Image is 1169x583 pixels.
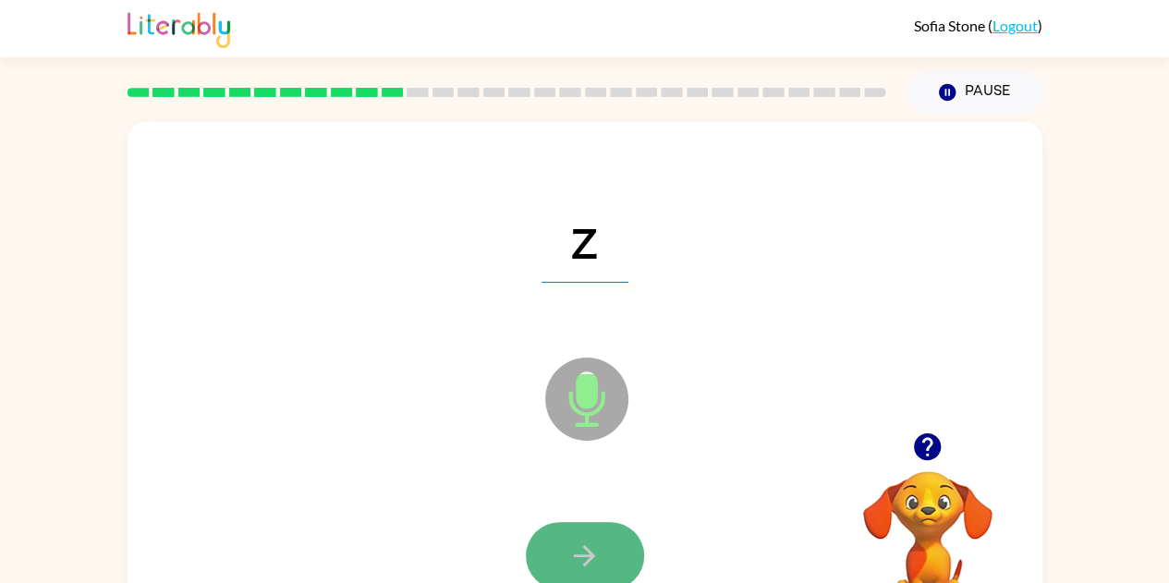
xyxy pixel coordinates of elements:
[128,7,230,48] img: Literably
[908,71,1042,114] button: Pause
[992,17,1038,34] a: Logout
[542,187,628,283] span: z
[914,17,988,34] span: Sofia Stone
[914,17,1042,34] div: ( )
